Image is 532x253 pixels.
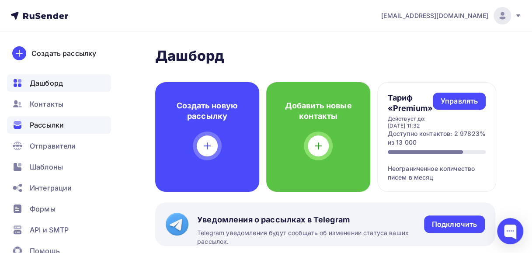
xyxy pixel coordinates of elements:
span: Telegram уведомления будут сообщать об изменении статуса ваших рассылок. [197,229,424,246]
span: Рассылки [30,120,64,130]
span: [EMAIL_ADDRESS][DOMAIN_NAME] [381,11,488,20]
h2: Дашборд [155,47,495,65]
h4: Создать новую рассылку [169,101,245,121]
a: Отправители [7,137,111,155]
span: Интеграции [30,183,72,193]
span: Дашборд [30,78,63,88]
span: API и SMTP [30,225,69,235]
div: Создать рассылку [31,48,96,59]
h4: Добавить новые контакты [280,101,356,121]
span: Уведомления о рассылках в Telegram [197,215,424,225]
a: Шаблоны [7,158,111,176]
div: Управлять [441,96,478,106]
span: Формы [30,204,56,214]
div: Неограниченное количество писем в месяц [388,154,486,182]
div: Действует до: [DATE] 11:32 [388,115,433,129]
span: Шаблоны [30,162,63,172]
a: Дашборд [7,74,111,92]
span: Отправители [30,141,76,151]
a: Рассылки [7,116,111,134]
a: Формы [7,200,111,218]
a: [EMAIL_ADDRESS][DOMAIN_NAME] [381,7,522,24]
h4: Тариф «Premium» [388,93,433,114]
div: Подключить [432,219,477,229]
span: Контакты [30,99,63,109]
div: 23% [472,129,486,147]
div: Доступно контактов: 2 978 из 13 000 [388,129,472,147]
a: Контакты [7,95,111,113]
